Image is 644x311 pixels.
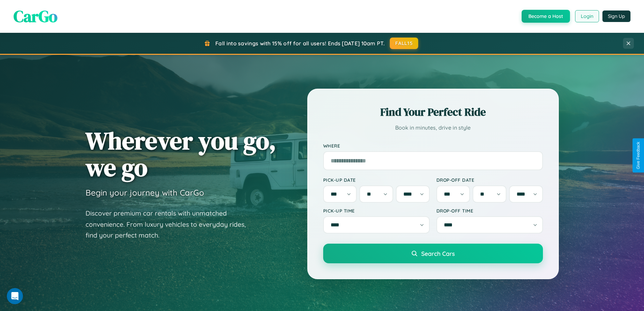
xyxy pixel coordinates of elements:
button: FALL15 [390,38,418,49]
button: Become a Host [522,10,570,23]
label: Drop-off Date [436,177,543,183]
button: Sign Up [602,10,630,22]
span: CarGo [14,5,57,27]
button: Search Cars [323,244,543,263]
label: Pick-up Date [323,177,430,183]
iframe: Intercom live chat [7,288,23,304]
h2: Find Your Perfect Ride [323,105,543,119]
div: Give Feedback [636,142,641,169]
p: Discover premium car rentals with unmatched convenience. From luxury vehicles to everyday rides, ... [86,208,255,241]
h1: Wherever you go, we go [86,127,276,181]
label: Pick-up Time [323,208,430,214]
p: Book in minutes, drive in style [323,123,543,133]
button: Login [575,10,599,22]
label: Drop-off Time [436,208,543,214]
label: Where [323,143,543,149]
span: Fall into savings with 15% off for all users! Ends [DATE] 10am PT. [215,40,385,47]
h3: Begin your journey with CarGo [86,187,204,198]
span: Search Cars [421,250,455,257]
